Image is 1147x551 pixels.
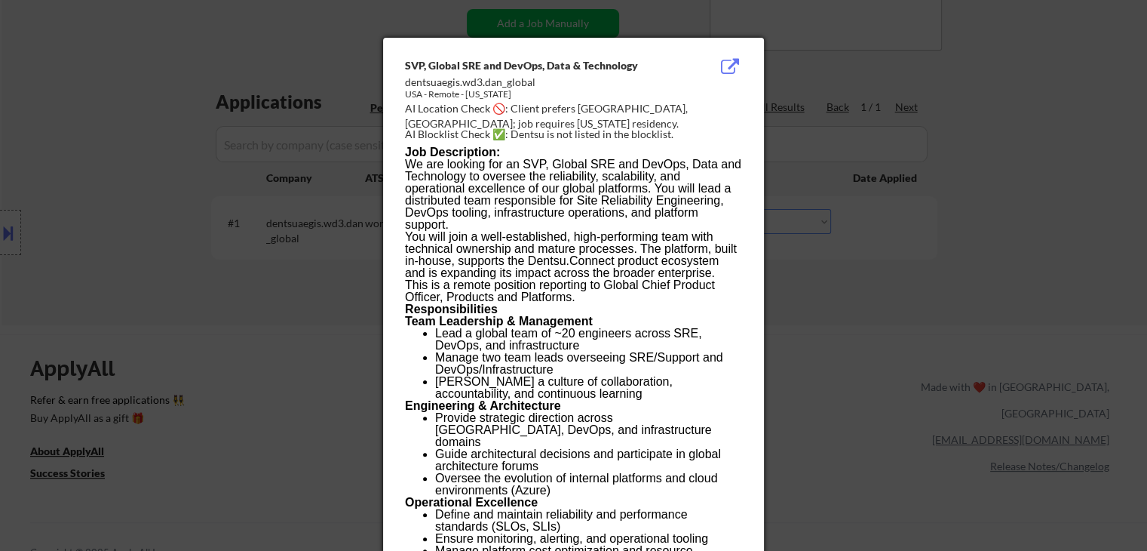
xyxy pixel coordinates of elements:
b: Operational Excellence [405,496,538,509]
b: Team Leadership & Management [405,315,593,328]
div: AI Location Check 🚫: Client prefers [GEOGRAPHIC_DATA], [GEOGRAPHIC_DATA]; job requires [US_STATE]... [405,101,748,131]
b: Job Description: [405,146,500,159]
span: Lead a global team of ~20 engineers across SRE, DevOps, and infrastructure [435,327,702,352]
b: Responsibilities [405,303,498,316]
span: [PERSON_NAME] a culture of collaboration, accountability, and continuous learning [435,375,673,400]
div: USA - Remote - [US_STATE] [405,88,666,101]
div: SVP, Global SRE and DevOps, Data & Technology [405,58,666,73]
b: Engineering & Architecture [405,399,561,412]
span: Manage two team leads overseeing SRE/Support and DevOps/Infrastructure [435,351,723,376]
span: Ensure monitoring, alerting, and operational tooling [435,532,708,545]
span: Provide strategic direction across [GEOGRAPHIC_DATA], DevOps, and infrastructure domains [435,411,712,448]
div: dentsuaegis.wd3.dan_global [405,75,666,90]
span: Oversee the evolution of internal platforms and cloud environments (Azure) [435,472,717,497]
div: AI Blocklist Check ✅: Dentsu is not listed in the blocklist. [405,127,748,142]
span: Guide architectural decisions and participate in global architecture forums [435,448,721,473]
p: You will join a well-established, high-performing team with technical ownership and mature proces... [405,231,741,279]
p: This is a remote position reporting to Global Chief Product Officer, Products and Platforms. [405,279,741,303]
span: Define and maintain reliability and performance standards (SLOs, SLIs) [435,508,687,533]
p: We are looking for an SVP, Global SRE and DevOps, Data and Technology to oversee the reliability,... [405,159,741,231]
